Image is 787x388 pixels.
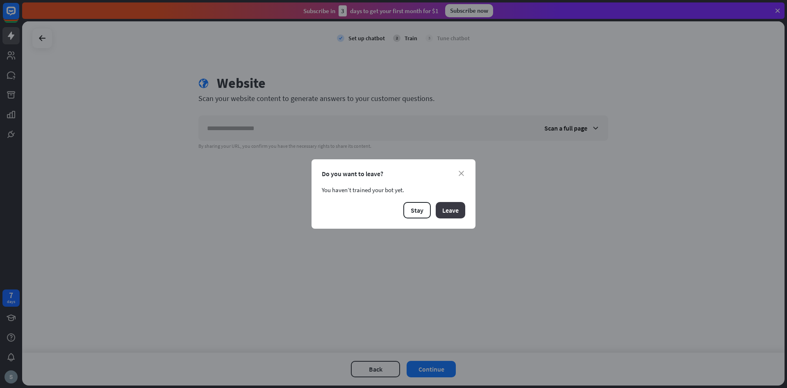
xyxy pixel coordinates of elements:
[322,170,465,178] div: Do you want to leave?
[403,202,431,218] button: Stay
[322,186,465,194] div: You haven’t trained your bot yet.
[459,171,464,176] i: close
[7,3,31,28] button: Open LiveChat chat widget
[436,202,465,218] button: Leave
